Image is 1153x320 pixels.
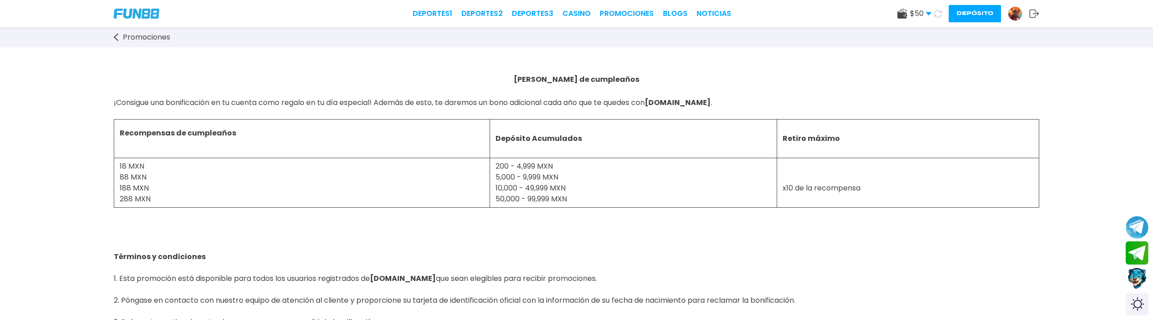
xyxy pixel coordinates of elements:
[123,32,170,43] span: Promociones
[1126,293,1148,315] div: Switch theme
[697,8,731,19] a: NOTICIAS
[413,8,452,19] a: Deportes1
[562,8,591,19] a: CASINO
[1126,267,1148,290] button: Contact customer service
[496,133,582,144] strong: Depósito Acumulados
[663,8,688,19] a: BLOGS
[645,97,711,108] strong: [DOMAIN_NAME]
[370,273,436,284] strong: [DOMAIN_NAME]
[600,8,654,19] a: Promociones
[1008,6,1029,21] a: Avatar
[496,161,567,204] span: 200 - 4,999 MXN 5,000 - 9,999 MXN 10,000 - 49,999 MXN 50,000 - 99,999 MXN
[461,8,503,19] a: Deportes2
[120,128,236,138] strong: Recompensas de cumpleaños
[783,183,860,193] span: x10 de la recompensa
[949,5,1001,22] button: Depósito
[910,8,931,19] span: $ 50
[114,32,179,43] a: Promociones
[1126,215,1148,239] button: Join telegram channel
[514,74,639,85] strong: [PERSON_NAME] de cumpleaños
[114,9,159,19] img: Company Logo
[783,133,840,144] strong: Retiro máximo
[114,251,206,262] strong: Términos y condiciones
[512,8,553,19] a: Deportes3
[120,161,151,204] span: 18 MXN 88 MXN 188 MXN 288 MXN
[114,97,712,119] span: ¡Consigue una bonificación en tu cuenta como regalo en tu día especial! Además de esto, te daremo...
[1126,241,1148,265] button: Join telegram
[1008,7,1022,20] img: Avatar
